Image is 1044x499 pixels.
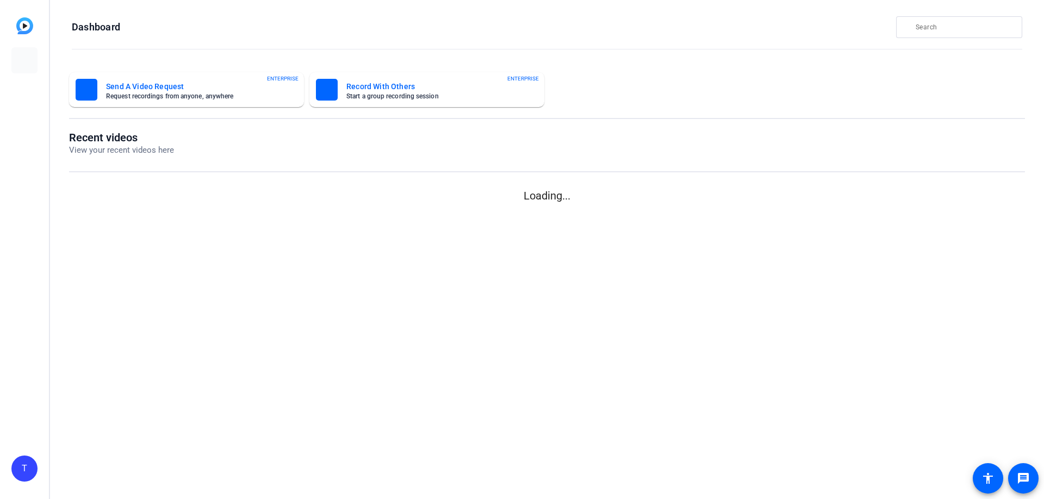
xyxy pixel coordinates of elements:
p: View your recent videos here [69,144,174,157]
div: T [11,456,38,482]
mat-card-subtitle: Start a group recording session [346,93,520,99]
h1: Dashboard [72,21,120,34]
mat-card-title: Send A Video Request [106,80,280,93]
span: ENTERPRISE [507,74,539,83]
span: ENTERPRISE [267,74,299,83]
h1: Recent videos [69,131,174,144]
input: Search [916,21,1014,34]
p: Loading... [69,188,1025,204]
mat-card-subtitle: Request recordings from anyone, anywhere [106,93,280,99]
mat-icon: message [1017,472,1030,485]
mat-icon: accessibility [981,472,995,485]
button: Record With OthersStart a group recording sessionENTERPRISE [309,72,544,107]
mat-card-title: Record With Others [346,80,520,93]
button: Send A Video RequestRequest recordings from anyone, anywhereENTERPRISE [69,72,304,107]
img: blue-gradient.svg [16,17,33,34]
